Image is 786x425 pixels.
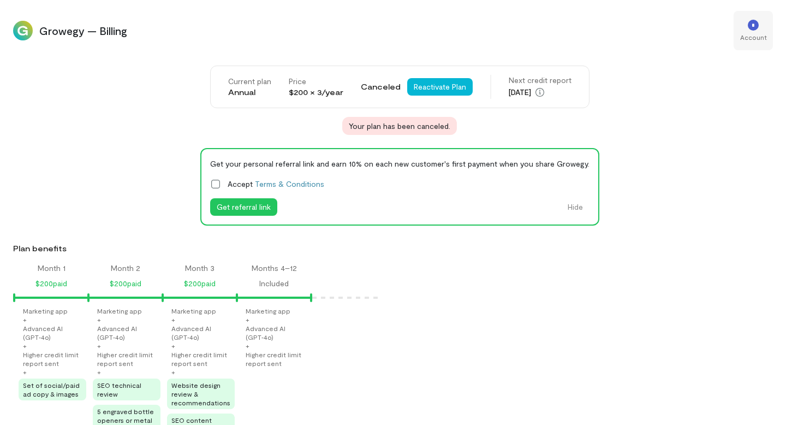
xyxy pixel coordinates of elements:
[259,277,289,290] div: Included
[228,76,271,87] div: Current plan
[13,243,782,254] div: Plan benefits
[407,78,473,96] button: Reactivate Plan
[252,263,297,274] div: Months 4–12
[97,315,101,324] div: +
[97,306,142,315] div: Marketing app
[97,381,141,398] span: SEO technical review
[255,179,324,188] a: Terms & Conditions
[210,158,589,169] div: Get your personal referral link and earn 10% on each new customer's first payment when you share ...
[171,350,235,368] div: Higher credit limit report sent
[171,368,175,376] div: +
[38,263,65,274] div: Month 1
[110,277,141,290] div: $200 paid
[734,11,773,50] div: *Account
[35,277,67,290] div: $200 paid
[561,198,589,216] button: Hide
[228,178,324,190] span: Accept
[23,341,27,350] div: +
[39,23,727,38] span: Growegy — Billing
[740,33,767,42] div: Account
[171,306,216,315] div: Marketing app
[97,368,101,376] div: +
[246,324,309,341] div: Advanced AI (GPT‑4o)
[171,341,175,350] div: +
[349,120,450,132] span: Your plan has been canceled.
[23,315,27,324] div: +
[23,350,86,368] div: Higher credit limit report sent
[185,263,215,274] div: Month 3
[171,381,230,406] span: Website design review & recommendations
[111,263,140,274] div: Month 2
[289,87,343,98] div: $200 × 3/year
[23,324,86,341] div: Advanced AI (GPT‑4o)
[361,81,401,92] span: Canceled
[246,315,249,324] div: +
[97,350,160,368] div: Higher credit limit report sent
[246,350,309,368] div: Higher credit limit report sent
[509,86,571,99] div: [DATE]
[289,76,343,87] div: Price
[184,277,216,290] div: $200 paid
[23,368,27,376] div: +
[97,341,101,350] div: +
[171,315,175,324] div: +
[509,75,571,86] div: Next credit report
[246,341,249,350] div: +
[228,87,271,98] div: Annual
[246,306,290,315] div: Marketing app
[171,324,235,341] div: Advanced AI (GPT‑4o)
[23,306,68,315] div: Marketing app
[23,381,80,398] span: Set of social/paid ad copy & images
[210,198,277,216] button: Get referral link
[97,324,160,341] div: Advanced AI (GPT‑4o)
